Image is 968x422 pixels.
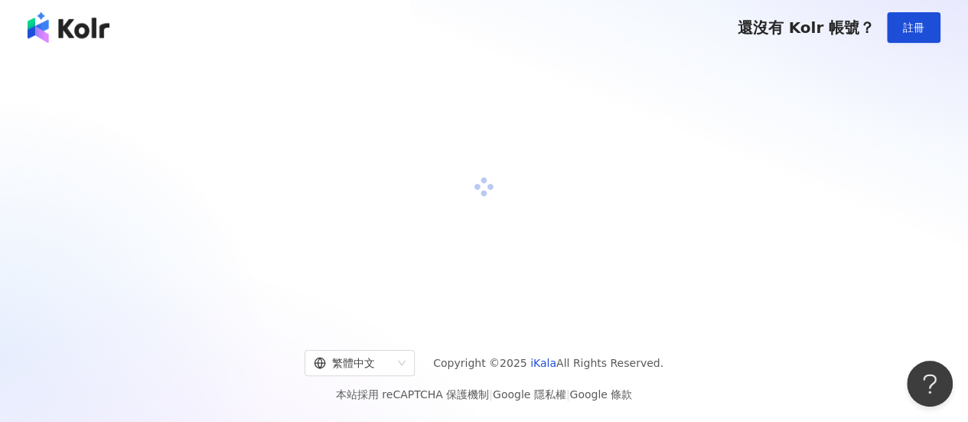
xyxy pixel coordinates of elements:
[566,388,570,401] span: |
[569,388,632,401] a: Google 條款
[336,385,632,404] span: 本站採用 reCAPTCHA 保護機制
[737,18,875,37] span: 還沒有 Kolr 帳號？
[489,388,493,401] span: |
[907,361,953,407] iframe: Help Scout Beacon - Open
[28,12,109,43] img: logo
[493,388,566,401] a: Google 隱私權
[903,21,924,34] span: 註冊
[530,357,556,369] a: iKala
[887,12,940,43] button: 註冊
[314,351,392,375] div: 繁體中文
[433,354,663,372] span: Copyright © 2025 All Rights Reserved.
